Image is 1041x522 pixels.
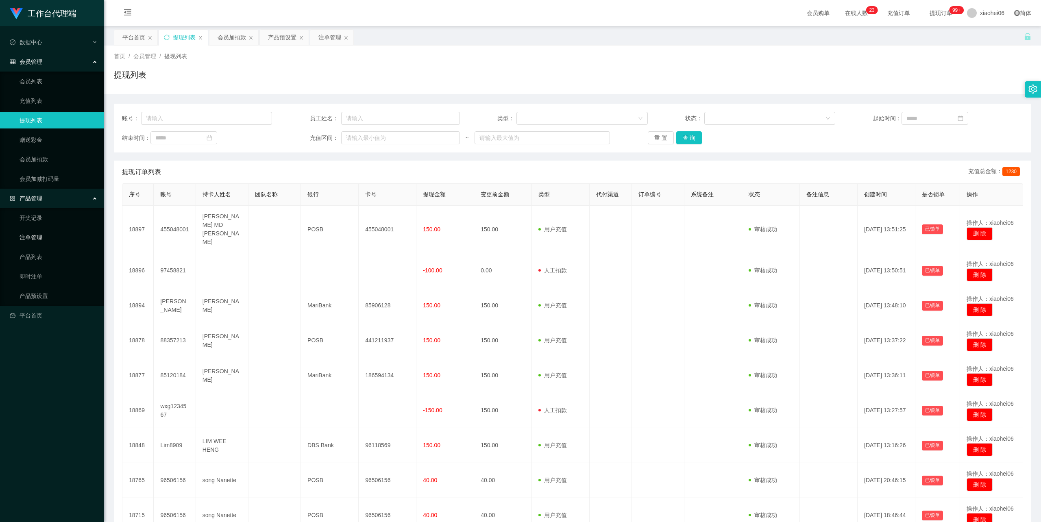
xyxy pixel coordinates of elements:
[20,229,98,246] a: 注单管理
[10,59,42,65] span: 会员管理
[10,196,15,201] i: 图标: appstore-o
[20,268,98,285] a: 即时注单
[129,191,140,198] span: 序号
[198,35,203,40] i: 图标: close
[359,288,416,323] td: 85906128
[858,253,915,288] td: [DATE] 13:50:51
[1024,33,1031,40] i: 图标: unlock
[20,210,98,226] a: 开奖记录
[922,441,943,450] button: 已锁单
[922,371,943,381] button: 已锁单
[196,288,248,323] td: [PERSON_NAME]
[538,477,567,483] span: 用户充值
[922,301,943,311] button: 已锁单
[423,442,440,448] span: 150.00
[967,408,993,421] button: 删 除
[474,463,532,498] td: 40.00
[749,226,777,233] span: 审核成功
[858,358,915,393] td: [DATE] 13:36:11
[676,131,702,144] button: 查 询
[128,53,130,59] span: /
[20,93,98,109] a: 充值列表
[173,30,196,45] div: 提现列表
[873,114,902,123] span: 起始时间：
[359,358,416,393] td: 186594134
[841,10,872,16] span: 在线人数
[596,191,619,198] span: 代付渠道
[858,393,915,428] td: [DATE] 13:27:57
[10,59,15,65] i: 图标: table
[749,477,777,483] span: 审核成功
[20,151,98,167] a: 会员加扣款
[299,35,304,40] i: 图标: close
[164,53,187,59] span: 提现列表
[474,428,532,463] td: 150.00
[474,323,532,358] td: 150.00
[869,6,872,14] p: 2
[359,323,416,358] td: 441211937
[749,512,777,518] span: 审核成功
[538,442,567,448] span: 用户充值
[749,442,777,448] span: 审核成功
[359,428,416,463] td: 96118569
[1002,167,1020,176] span: 1230
[538,512,567,518] span: 用户充值
[196,206,248,253] td: [PERSON_NAME] MD [PERSON_NAME]
[20,249,98,265] a: 产品列表
[749,337,777,344] span: 审核成功
[423,337,440,344] span: 150.00
[154,393,196,428] td: wxg1234567
[967,470,1014,477] span: 操作人：xiaohei06
[691,191,714,198] span: 系统备注
[423,372,440,378] span: 150.00
[538,191,550,198] span: 类型
[967,505,1014,512] span: 操作人：xiaohei06
[967,268,993,281] button: 删 除
[497,114,516,123] span: 类型：
[10,10,76,16] a: 工作台代理端
[423,477,437,483] span: 40.00
[825,116,830,122] i: 图标: down
[949,6,964,14] sup: 1021
[858,428,915,463] td: [DATE] 13:16:26
[122,358,154,393] td: 18877
[10,39,42,46] span: 数据中心
[922,476,943,485] button: 已锁单
[196,463,248,498] td: song Nanette
[301,358,359,393] td: MariBank
[864,191,887,198] span: 创建时间
[967,365,1014,372] span: 操作人：xiaohei06
[858,323,915,358] td: [DATE] 13:37:22
[638,116,643,122] i: 图标: down
[967,296,1014,302] span: 操作人：xiaohei06
[481,191,509,198] span: 变更前金额
[218,30,246,45] div: 会员加扣款
[341,131,460,144] input: 请输入最小值为
[967,191,978,198] span: 操作
[749,191,760,198] span: 状态
[122,288,154,323] td: 18894
[967,338,993,351] button: 删 除
[122,253,154,288] td: 18896
[122,428,154,463] td: 18848
[154,358,196,393] td: 85120184
[10,39,15,45] i: 图标: check-circle-o
[159,53,161,59] span: /
[359,206,416,253] td: 455048001
[1014,10,1020,16] i: 图标: global
[538,337,567,344] span: 用户充值
[967,400,1014,407] span: 操作人：xiaohei06
[872,6,875,14] p: 3
[922,266,943,276] button: 已锁单
[301,288,359,323] td: MariBank
[648,131,674,144] button: 重 置
[967,261,1014,267] span: 操作人：xiaohei06
[122,463,154,498] td: 18765
[967,443,993,456] button: 删 除
[196,323,248,358] td: [PERSON_NAME]
[922,336,943,346] button: 已锁单
[922,224,943,234] button: 已锁单
[967,331,1014,337] span: 操作人：xiaohei06
[164,35,170,40] i: 图标: sync
[20,112,98,128] a: 提现列表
